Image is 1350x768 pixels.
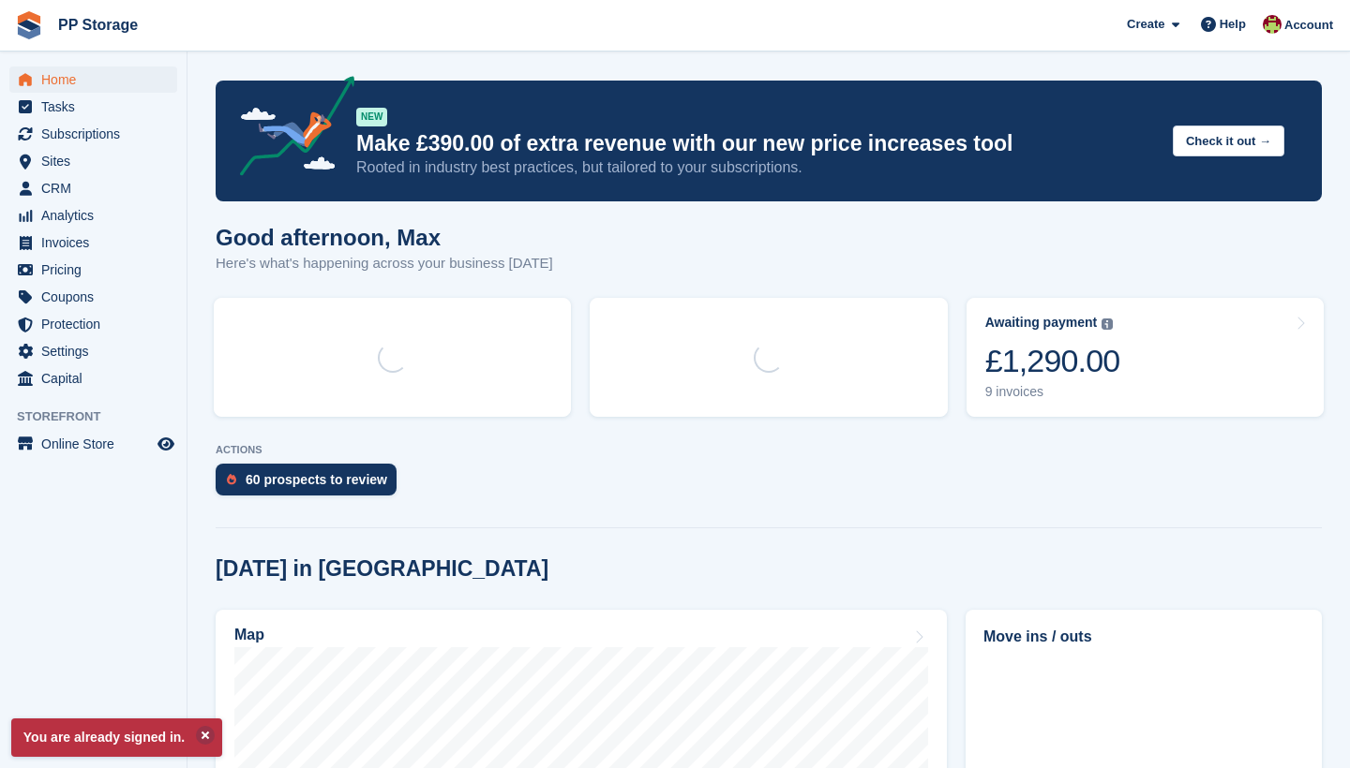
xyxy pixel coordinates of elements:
span: Capital [41,365,154,391]
a: menu [9,257,177,283]
a: PP Storage [51,9,145,40]
span: Tasks [41,94,154,120]
a: menu [9,66,177,93]
span: Account [1284,16,1333,35]
img: icon-info-grey-7440780725fd019a000dd9b08b2336e03edf1995a4989e88bcd33f0948082b44.svg [1102,318,1113,330]
a: menu [9,338,177,364]
div: 60 prospects to review [246,472,387,487]
h1: Good afternoon, Max [216,225,553,250]
span: Settings [41,338,154,364]
div: 9 invoices [985,384,1120,400]
p: ACTIONS [216,444,1322,456]
a: menu [9,229,177,256]
span: Sites [41,148,154,174]
img: stora-icon-8386f47178a22dfd0bd8f6a31ec36ba5ce8667c1dd55bd0f319d3a0aa187defe.svg [15,11,43,39]
a: Awaiting payment £1,290.00 9 invoices [967,298,1324,417]
a: menu [9,431,177,457]
a: menu [9,284,177,310]
span: CRM [41,175,154,201]
img: prospect-51fa495bee0391a8d652442698ab0144808aea92771e9ea1ae160a38d050c398.svg [227,474,236,485]
span: Online Store [41,431,154,457]
a: menu [9,365,177,391]
img: Max Allen [1263,15,1282,34]
div: NEW [356,108,387,126]
img: price-adjustments-announcement-icon-8257ccfd72463d97f412b2fc003d46551f7dbcb40ab6d574587a9cd5c0d94... [224,76,355,183]
span: Pricing [41,257,154,283]
span: Create [1127,15,1164,34]
span: Protection [41,311,154,337]
h2: Map [234,627,264,643]
h2: Move ins / outs [983,626,1304,648]
span: Help [1220,15,1246,34]
div: £1,290.00 [985,342,1120,380]
span: Subscriptions [41,121,154,147]
button: Check it out → [1173,126,1284,156]
a: menu [9,202,177,229]
span: Coupons [41,284,154,310]
span: Home [41,66,154,93]
p: Rooted in industry best practices, but tailored to your subscriptions. [356,157,1158,178]
span: Invoices [41,229,154,256]
span: Storefront [17,407,187,426]
p: Make £390.00 of extra revenue with our new price increases tool [356,130,1158,157]
a: menu [9,121,177,147]
h2: [DATE] in [GEOGRAPHIC_DATA] [216,556,548,582]
div: Awaiting payment [985,315,1098,331]
a: menu [9,148,177,174]
p: Here's what's happening across your business [DATE] [216,253,553,274]
a: menu [9,175,177,201]
a: menu [9,94,177,120]
a: 60 prospects to review [216,464,406,505]
p: You are already signed in. [11,718,222,757]
span: Analytics [41,202,154,229]
a: Preview store [155,433,177,455]
a: menu [9,311,177,337]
